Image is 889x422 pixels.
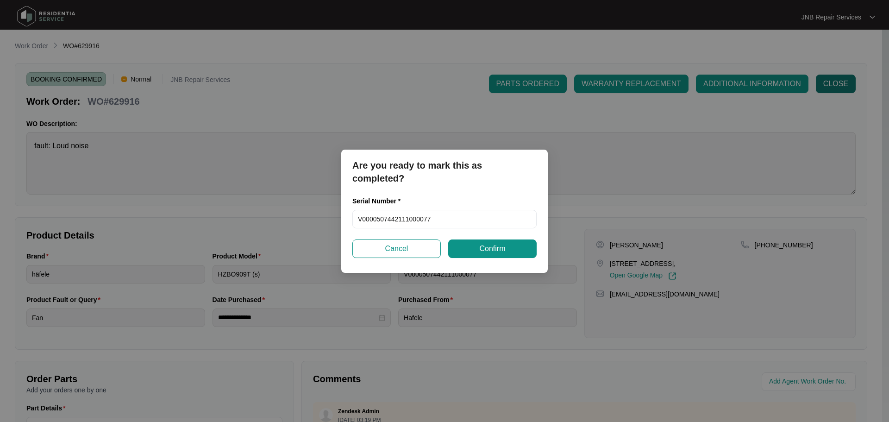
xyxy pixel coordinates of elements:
p: completed? [352,172,537,185]
span: Confirm [479,243,505,254]
button: Cancel [352,239,441,258]
label: Serial Number * [352,196,407,206]
button: Confirm [448,239,537,258]
span: Cancel [385,243,408,254]
p: Are you ready to mark this as [352,159,537,172]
